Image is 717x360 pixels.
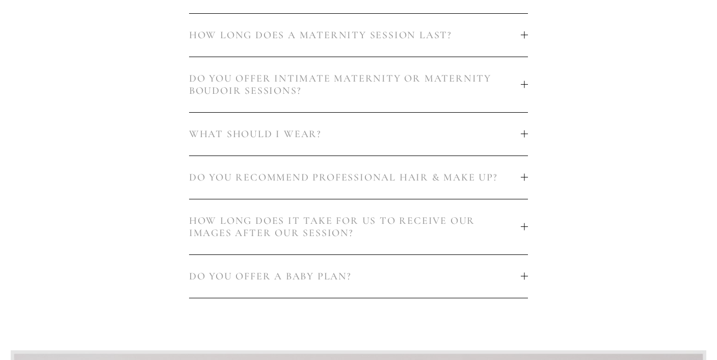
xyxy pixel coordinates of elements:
button: DO YOU RECOMMEND PROFESSIONAL HAIR & MAKE UP? [189,156,528,199]
button: DO YOU OFFER INTIMATE MATERNITY OR MATERNITY BOUDOIR SESSIONS? [189,57,528,112]
span: HOW LONG DOES IT TAKE FOR US TO RECEIVE OUR IMAGES AFTER OUR SESSION? [189,215,521,239]
span: DO YOU OFFER A BABY PLAN? [189,270,521,282]
span: HOW LONG DOES A MATERNITY SESSION LAST? [189,29,521,41]
button: DO YOU OFFER A BABY PLAN? [189,255,528,298]
span: WHAT SHOULD I WEAR? [189,128,521,140]
button: HOW LONG DOES A MATERNITY SESSION LAST? [189,14,528,57]
span: DO YOU OFFER INTIMATE MATERNITY OR MATERNITY BOUDOIR SESSIONS? [189,72,521,97]
button: HOW LONG DOES IT TAKE FOR US TO RECEIVE OUR IMAGES AFTER OUR SESSION? [189,199,528,254]
span: DO YOU RECOMMEND PROFESSIONAL HAIR & MAKE UP? [189,171,521,184]
button: WHAT SHOULD I WEAR? [189,113,528,156]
